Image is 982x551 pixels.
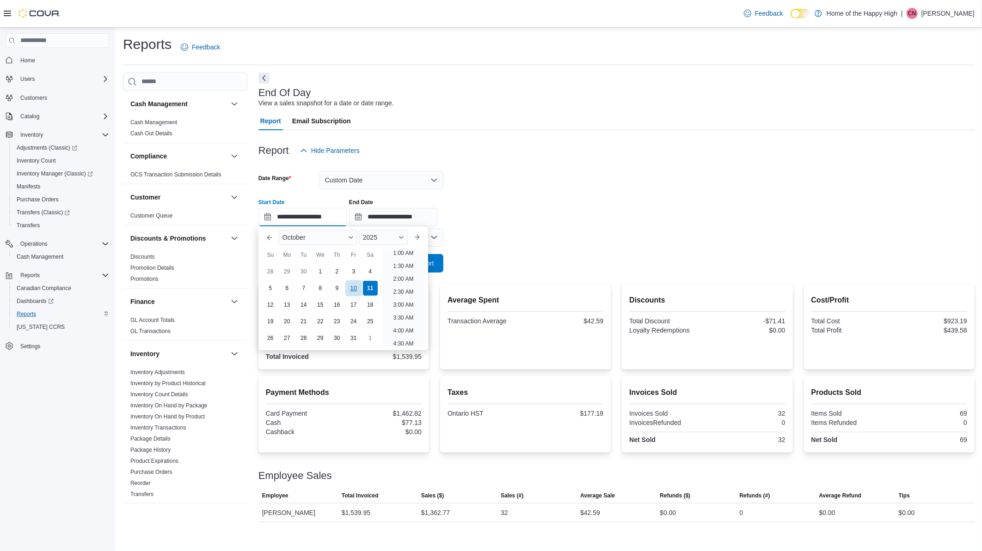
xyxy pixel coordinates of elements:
button: Reports [9,308,113,321]
div: Inventory [123,367,247,503]
a: Inventory Manager (Classic) [13,168,97,179]
div: Invoices Sold [629,410,706,417]
a: Inventory On Hand by Product [130,413,205,420]
span: Dark Mode [791,18,791,19]
div: day-20 [280,314,295,329]
a: GL Transactions [130,328,171,334]
h3: Finance [130,297,155,306]
h2: Products Sold [811,387,967,398]
div: Ontario HST [448,410,524,417]
button: Custom Date [319,171,443,189]
button: Next month [410,230,424,245]
li: 2:00 AM [389,273,417,285]
div: $1,462.82 [345,410,422,417]
button: Manifests [9,180,113,193]
label: End Date [349,199,373,206]
span: Transfers [130,490,153,498]
button: Cash Management [9,250,113,263]
div: -$71.41 [709,317,786,325]
span: Home [20,57,35,64]
a: Reports [13,309,40,320]
h3: Compliance [130,151,167,161]
button: Reports [17,270,43,281]
div: [PERSON_NAME] [258,503,338,522]
span: Washington CCRS [13,321,109,333]
span: GL Account Totals [130,316,175,324]
span: Refunds ($) [660,492,690,499]
h2: Invoices Sold [629,387,785,398]
p: | [901,8,903,19]
li: 3:30 AM [389,312,417,323]
button: Home [2,54,113,67]
span: Average Sale [580,492,615,499]
span: Purchase Orders [17,196,59,203]
li: 4:00 AM [389,325,417,336]
div: Transaction Average [448,317,524,325]
span: Product Expirations [130,457,178,465]
span: Inventory Transactions [130,424,186,431]
div: day-23 [330,314,344,329]
a: OCS Transaction Submission Details [130,171,221,178]
div: day-6 [280,281,295,296]
div: day-3 [346,264,361,279]
div: Cashback [266,428,342,436]
ul: Time [382,248,424,346]
div: Su [263,248,278,262]
a: GL Account Totals [130,317,175,323]
div: Items Sold [811,410,888,417]
span: Package Details [130,435,171,442]
div: Tu [296,248,311,262]
span: Customers [20,94,47,102]
div: We [313,248,328,262]
p: Home of the Happy High [827,8,897,19]
a: Adjustments (Classic) [13,142,81,153]
span: Average Refund [819,492,862,499]
div: 0 [891,419,967,426]
span: Reports [17,270,109,281]
div: $439.58 [891,327,967,334]
div: 0 [709,419,786,426]
button: Catalog [17,111,43,122]
div: Loyalty Redemptions [629,327,706,334]
button: Open list of options [430,234,438,241]
p: [PERSON_NAME] [921,8,975,19]
button: Discounts & Promotions [130,234,227,243]
div: day-22 [313,314,328,329]
span: Transfers [13,220,109,231]
h2: Average Spent [448,295,603,306]
div: day-28 [296,331,311,345]
span: Manifests [17,183,40,190]
div: Button. Open the month selector. October is currently selected. [279,230,357,245]
span: Email Subscription [292,112,351,130]
span: Reorder [130,479,150,487]
button: Discounts & Promotions [229,233,240,244]
span: Inventory Manager (Classic) [13,168,109,179]
span: Inventory Adjustments [130,369,185,376]
div: 32 [501,507,508,518]
li: 1:00 AM [389,248,417,259]
span: Settings [17,340,109,351]
div: day-13 [280,297,295,312]
span: Cash Management [13,251,109,262]
span: Settings [20,343,40,350]
span: Purchase Orders [13,194,109,205]
span: Operations [17,238,109,249]
div: Cash [266,419,342,426]
div: Discounts & Promotions [123,251,247,288]
span: Purchase Orders [130,468,172,476]
div: 69 [891,436,967,443]
button: Inventory Count [9,154,113,167]
a: Transfers (Classic) [9,206,113,219]
a: Customers [17,92,51,103]
a: Product Expirations [130,458,178,464]
a: Inventory Count Details [130,391,188,398]
button: Reports [2,269,113,282]
a: Manifests [13,181,44,192]
a: Adjustments (Classic) [9,141,113,154]
div: day-11 [363,281,378,296]
div: 0 [740,507,743,518]
h3: Cash Management [130,99,188,109]
a: Promotion Details [130,265,174,271]
div: $1,539.95 [345,353,422,360]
